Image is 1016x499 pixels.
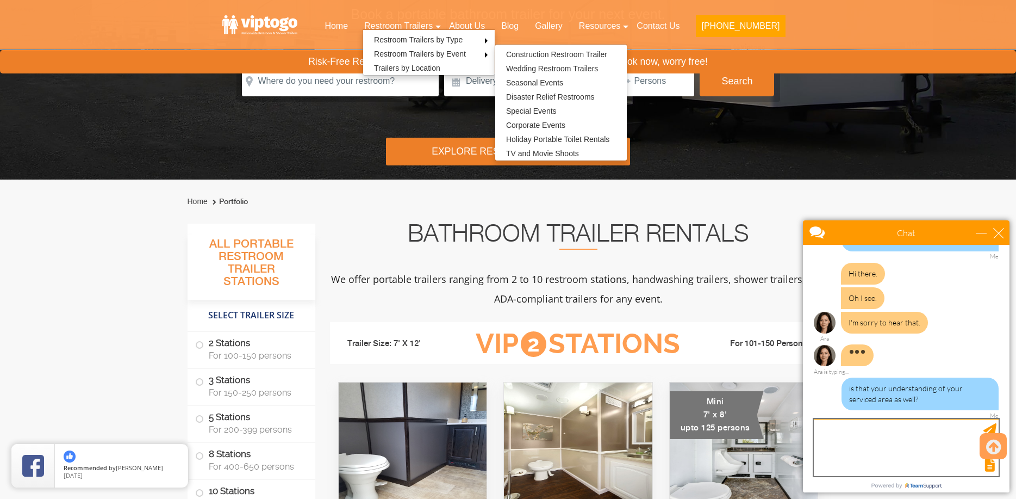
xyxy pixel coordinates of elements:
[571,14,628,38] a: Resources
[441,14,493,38] a: About Us
[495,47,618,61] a: Construction Restroom Trailer
[527,14,571,38] a: Gallery
[363,33,473,47] a: Restroom Trailers by Type
[64,464,107,472] span: Recommended
[696,15,785,37] button: [PHONE_NUMBER]
[495,118,576,132] a: Corporate Events
[495,90,606,104] a: Disaster Relief Restrooms
[330,269,827,309] p: We offer portable trailers ranging from 2 to 10 restroom stations, handwashing trailers, shower t...
[209,461,302,472] span: For 400-650 persons
[195,332,308,366] label: 2 Stations
[614,66,694,96] input: Persons
[338,328,459,360] li: Trailer Size: 7' X 12'
[209,350,302,361] span: For 100-150 persons
[116,464,163,472] span: [PERSON_NAME]
[796,214,1016,499] iframe: Live Chat Box
[363,47,477,61] a: Restroom Trailers by Event
[188,235,315,300] h3: All Portable Restroom Trailer Stations
[316,14,356,38] a: Home
[495,76,574,90] a: Seasonal Events
[386,138,630,165] div: Explore Restroom Trailers
[444,66,522,96] input: Delivery
[242,66,439,96] input: Where do you need your restroom?
[330,224,827,250] h2: Bathroom Trailer Rentals
[356,14,441,38] a: Restroom Trailers
[628,14,688,38] a: Contact Us
[195,406,308,440] label: 5 Stations
[495,132,620,146] a: Holiday Portable Toilet Rentals
[209,424,302,435] span: For 200-399 persons
[64,465,179,472] span: by
[22,455,44,477] img: Review Rating
[493,14,527,38] a: Blog
[188,197,208,206] a: Home
[188,305,315,326] h4: Select Trailer Size
[209,387,302,398] span: For 150-250 persons
[195,443,308,477] label: 8 Stations
[64,471,83,479] span: [DATE]
[64,451,76,463] img: thumbs up icon
[521,331,546,357] span: 2
[670,391,764,439] div: Mini 7' x 8' upto 125 persons
[688,14,793,44] a: [PHONE_NUMBER]
[495,146,590,161] a: TV and Movie Shoots
[700,66,774,96] button: Search
[363,61,451,75] a: Trailers by Location
[495,61,609,76] a: Wedding Restroom Trailers
[210,195,248,208] li: Portfolio
[697,337,819,350] li: For 101-150 Persons
[495,104,568,118] a: Special Events
[195,369,308,403] label: 3 Stations
[459,329,697,359] h3: VIP Stations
